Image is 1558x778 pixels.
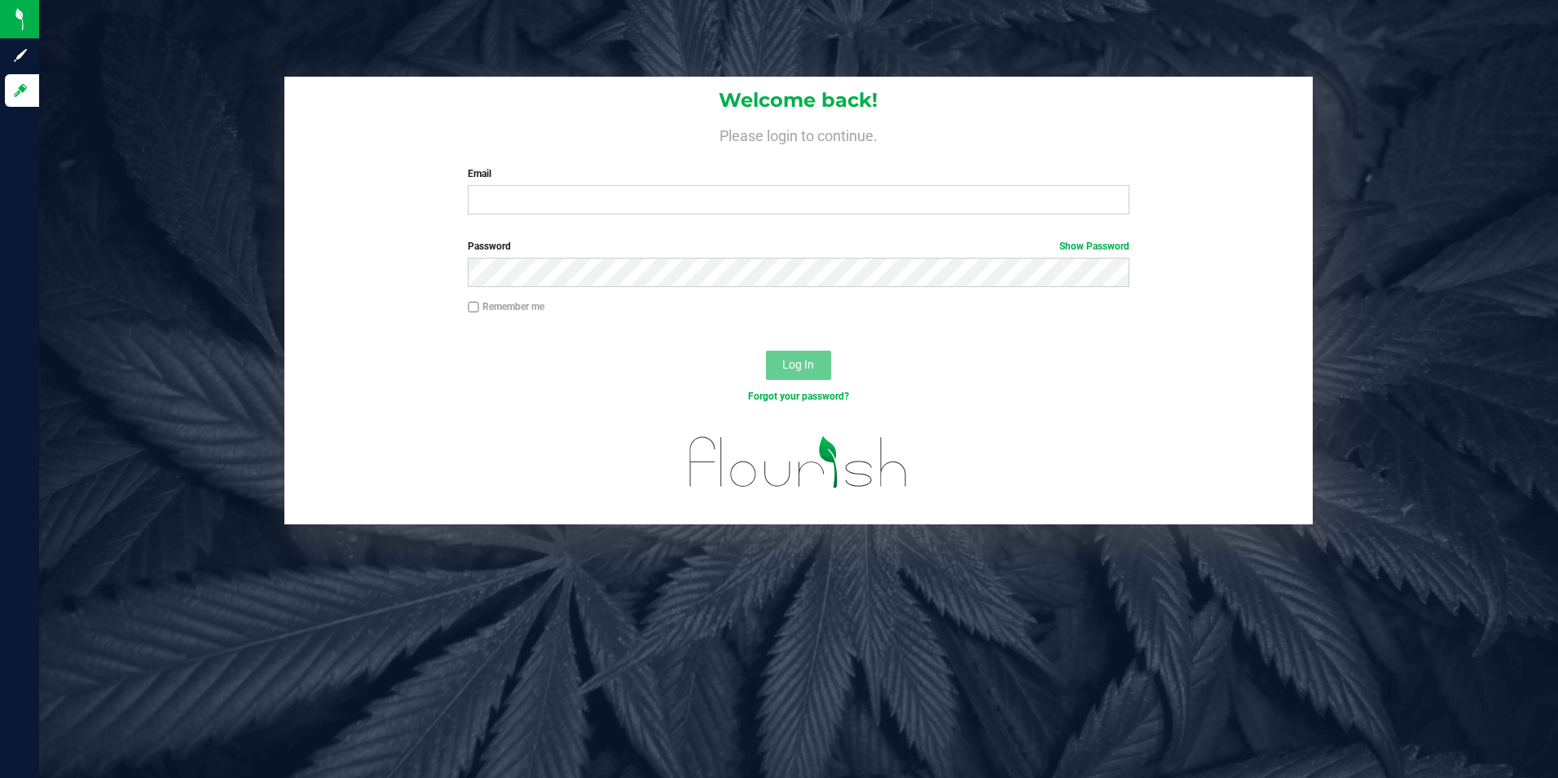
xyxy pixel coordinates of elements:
[284,90,1314,111] h1: Welcome back!
[748,391,849,402] a: Forgot your password?
[12,82,29,99] inline-svg: Log in
[12,47,29,64] inline-svg: Sign up
[670,421,927,504] img: flourish_logo.svg
[782,358,814,371] span: Log In
[284,124,1314,144] h4: Please login to continue.
[766,351,831,380] button: Log In
[468,241,511,252] span: Password
[1059,241,1129,252] a: Show Password
[468,299,544,314] label: Remember me
[468,302,479,313] input: Remember me
[468,166,1129,181] label: Email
